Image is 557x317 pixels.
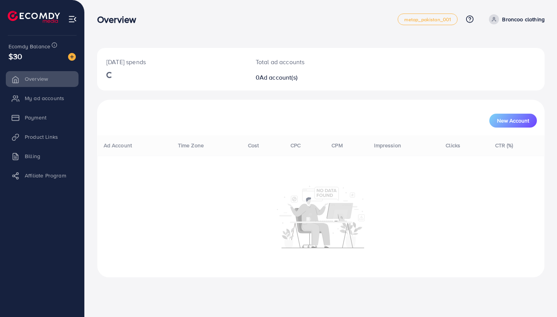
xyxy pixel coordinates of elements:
button: New Account [489,114,537,128]
a: Broncoo clothing [486,14,545,24]
a: metap_pakistan_001 [398,14,458,25]
span: New Account [497,118,529,123]
img: menu [68,15,77,24]
h2: 0 [256,74,349,81]
span: metap_pakistan_001 [404,17,451,22]
p: Total ad accounts [256,57,349,66]
p: [DATE] spends [106,57,237,66]
span: Ecomdy Balance [9,43,50,50]
span: $30 [9,51,22,62]
h3: Overview [97,14,142,25]
p: Broncoo clothing [502,15,545,24]
img: image [68,53,76,61]
img: logo [8,11,60,23]
span: Ad account(s) [260,73,297,82]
